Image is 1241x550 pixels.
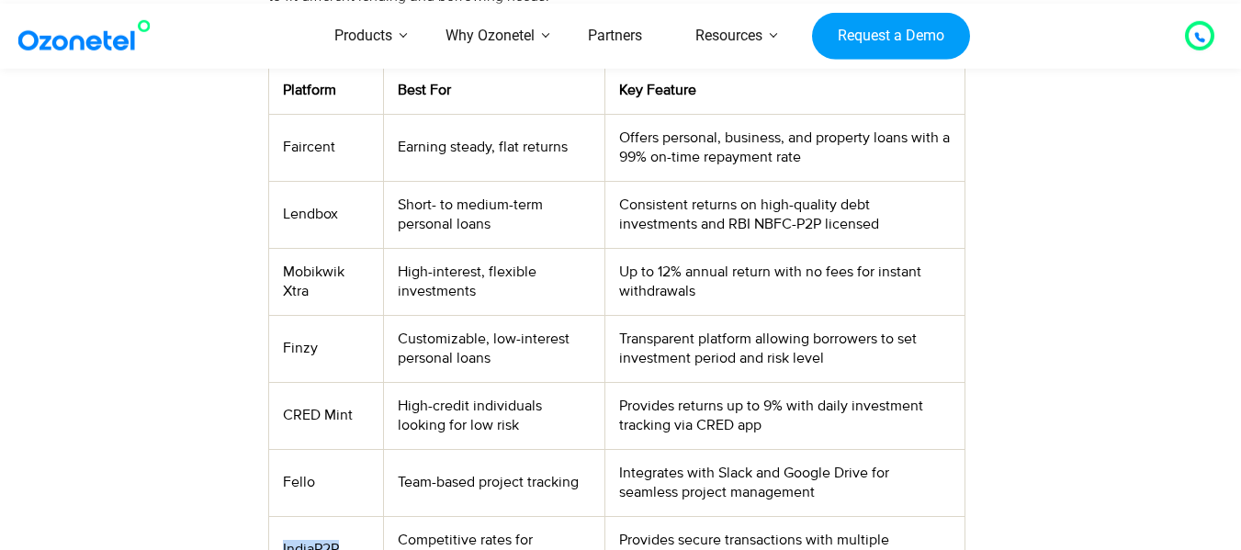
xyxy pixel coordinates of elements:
[384,382,605,449] td: High-credit individuals looking for low risk
[268,181,383,248] td: Lendbox
[308,4,419,69] a: Products
[384,66,605,114] th: Best For
[605,315,965,382] td: Transparent platform allowing borrowers to set investment period and risk level
[812,12,969,60] a: Request a Demo
[669,4,789,69] a: Resources
[384,315,605,382] td: Customizable, low-interest personal loans
[384,449,605,516] td: Team-based project tracking
[605,449,965,516] td: Integrates with Slack and Google Drive for seamless project management
[605,382,965,449] td: Provides returns up to 9% with daily investment tracking via CRED app
[268,248,383,315] td: Mobikwik Xtra
[605,114,965,181] td: Offers personal, business, and property loans with a 99% on-time repayment rate
[561,4,669,69] a: Partners
[268,66,383,114] th: Platform
[384,181,605,248] td: Short- to medium-term personal loans
[605,181,965,248] td: Consistent returns on high-quality debt investments and RBI NBFC-P2P licensed
[419,4,561,69] a: Why Ozonetel
[605,248,965,315] td: Up to 12% annual return with no fees for instant withdrawals
[268,449,383,516] td: Fello
[268,114,383,181] td: Faircent
[268,315,383,382] td: Finzy
[384,114,605,181] td: Earning steady, flat returns
[384,248,605,315] td: High-interest, flexible investments
[268,382,383,449] td: CRED Mint
[605,66,965,114] th: Key Feature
